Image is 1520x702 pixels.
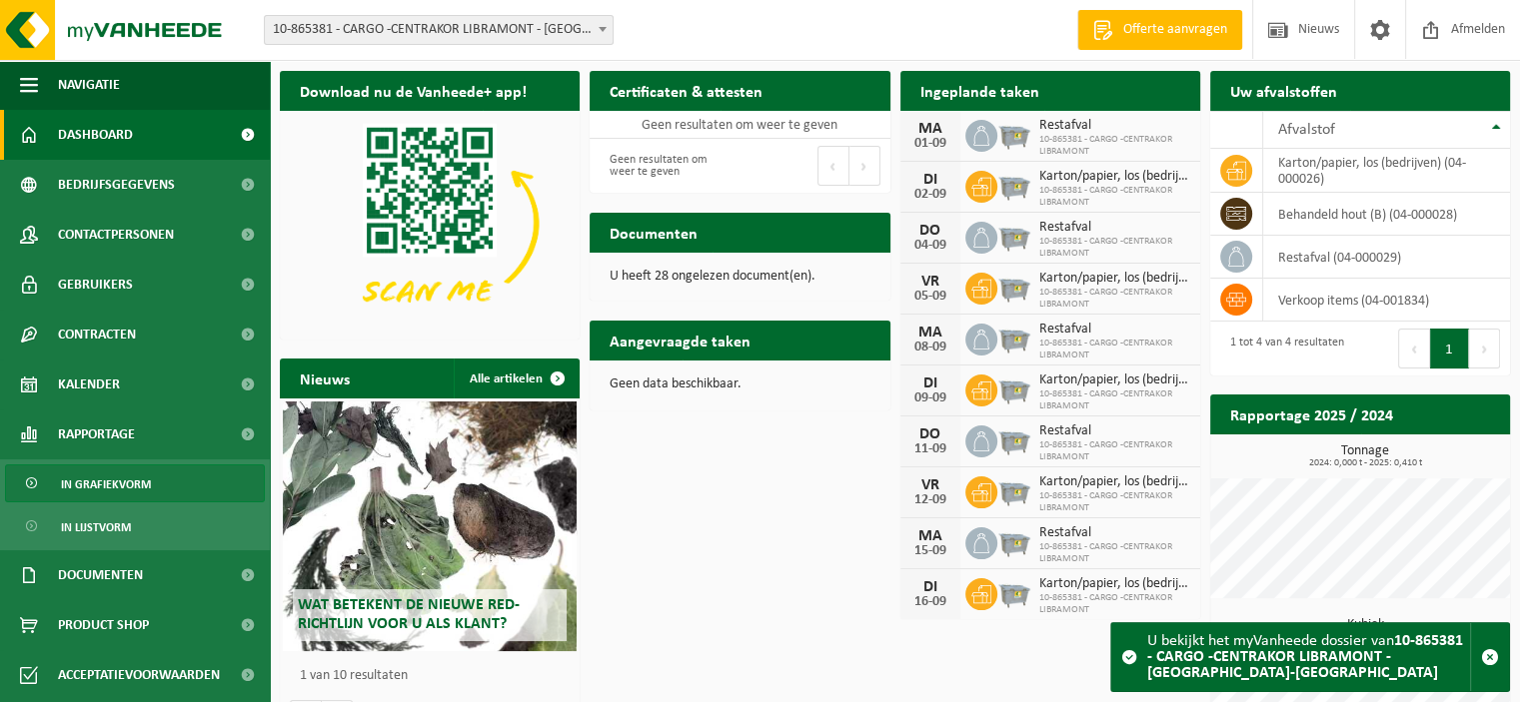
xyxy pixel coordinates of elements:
a: Bekijk rapportage [1361,433,1508,473]
div: MA [910,325,950,341]
td: karton/papier, los (bedrijven) (04-000026) [1263,149,1510,193]
span: 10-865381 - CARGO -CENTRAKOR LIBRAMONT [1039,439,1190,463]
span: Gebruikers [58,260,133,310]
span: Restafval [1039,220,1190,236]
button: Previous [817,146,849,186]
button: Next [1469,329,1500,368]
h2: Aangevraagde taken [590,321,770,359]
a: Offerte aanvragen [1077,10,1242,50]
div: 08-09 [910,341,950,354]
h2: Rapportage 2025 / 2024 [1210,394,1413,433]
span: 10-865381 - CARGO -CENTRAKOR LIBRAMONT [1039,236,1190,260]
div: 05-09 [910,290,950,304]
a: Alle artikelen [454,358,578,398]
div: DI [910,579,950,595]
td: Geen resultaten om weer te geven [590,111,889,139]
span: 10-865381 - CARGO -CENTRAKOR LIBRAMONT [1039,490,1190,514]
span: Offerte aanvragen [1118,20,1232,40]
div: DO [910,223,950,239]
p: U heeft 28 ongelezen document(en). [610,270,869,284]
span: Documenten [58,550,143,600]
a: Wat betekent de nieuwe RED-richtlijn voor u als klant? [283,401,577,651]
div: 15-09 [910,544,950,558]
div: 12-09 [910,493,950,507]
span: In lijstvorm [61,508,131,546]
h3: Tonnage [1220,444,1510,468]
span: In grafiekvorm [61,465,151,503]
img: WB-2500-GAL-GY-01 [997,473,1031,507]
img: WB-2500-GAL-GY-01 [997,117,1031,151]
span: 10-865381 - CARGO -CENTRAKOR LIBRAMONT [1039,185,1190,209]
span: Restafval [1039,525,1190,541]
span: 10-865381 - CARGO -CENTRAKOR LIBRAMONT - LIBRAMONT-CHEVIGNY [265,16,613,44]
div: 09-09 [910,391,950,405]
div: 04-09 [910,239,950,253]
span: Karton/papier, los (bedrijven) [1039,372,1190,388]
strong: 10-865381 - CARGO -CENTRAKOR LIBRAMONT - [GEOGRAPHIC_DATA]-[GEOGRAPHIC_DATA] [1147,633,1463,681]
div: 02-09 [910,188,950,202]
span: Rapportage [58,409,135,459]
div: MA [910,528,950,544]
div: DI [910,375,950,391]
span: Navigatie [58,60,120,110]
span: 10-865381 - CARGO -CENTRAKOR LIBRAMONT - LIBRAMONT-CHEVIGNY [264,15,614,45]
img: WB-2500-GAL-GY-01 [997,168,1031,202]
div: 11-09 [910,442,950,456]
span: Kalender [58,359,120,409]
h2: Nieuws [280,358,370,397]
div: DO [910,426,950,442]
span: 10-865381 - CARGO -CENTRAKOR LIBRAMONT [1039,134,1190,158]
h3: Kubiek [1220,618,1510,642]
span: Bedrijfsgegevens [58,160,175,210]
button: Previous [1398,329,1430,368]
span: Dashboard [58,110,133,160]
img: WB-2500-GAL-GY-01 [997,219,1031,253]
a: In lijstvorm [5,507,265,545]
img: WB-2500-GAL-GY-01 [997,321,1031,354]
img: Download de VHEPlus App [280,111,580,336]
div: Geen resultaten om weer te geven [600,144,730,188]
div: 01-09 [910,137,950,151]
h2: Certificaten & attesten [590,71,782,110]
span: Restafval [1039,423,1190,439]
div: DI [910,172,950,188]
button: 1 [1430,329,1469,368]
p: 1 van 10 resultaten [300,669,570,683]
span: Afvalstof [1278,122,1335,138]
span: 10-865381 - CARGO -CENTRAKOR LIBRAMONT [1039,287,1190,311]
td: verkoop items (04-001834) [1263,279,1510,322]
img: WB-2500-GAL-GY-01 [997,524,1031,558]
img: WB-2500-GAL-GY-01 [997,575,1031,609]
h2: Documenten [590,213,718,252]
div: U bekijkt het myVanheede dossier van [1147,623,1470,691]
h2: Ingeplande taken [900,71,1059,110]
span: 10-865381 - CARGO -CENTRAKOR LIBRAMONT [1039,592,1190,616]
span: Karton/papier, los (bedrijven) [1039,474,1190,490]
td: behandeld hout (B) (04-000028) [1263,193,1510,236]
span: Wat betekent de nieuwe RED-richtlijn voor u als klant? [298,597,520,632]
div: 16-09 [910,595,950,609]
h2: Uw afvalstoffen [1210,71,1357,110]
img: WB-2500-GAL-GY-01 [997,422,1031,456]
td: restafval (04-000029) [1263,236,1510,279]
span: Restafval [1039,118,1190,134]
span: Product Shop [58,600,149,650]
span: Contracten [58,310,136,359]
span: Karton/papier, los (bedrijven) [1039,169,1190,185]
span: Contactpersonen [58,210,174,260]
span: 10-865381 - CARGO -CENTRAKOR LIBRAMONT [1039,338,1190,361]
span: 2024: 0,000 t - 2025: 0,410 t [1220,458,1510,468]
a: In grafiekvorm [5,464,265,502]
img: WB-2500-GAL-GY-01 [997,270,1031,304]
button: Next [849,146,880,186]
div: MA [910,121,950,137]
div: 1 tot 4 van 4 resultaten [1220,327,1344,370]
span: Restafval [1039,322,1190,338]
div: VR [910,274,950,290]
span: 10-865381 - CARGO -CENTRAKOR LIBRAMONT [1039,388,1190,412]
div: VR [910,477,950,493]
span: 10-865381 - CARGO -CENTRAKOR LIBRAMONT [1039,541,1190,565]
p: Geen data beschikbaar. [610,377,869,391]
span: Karton/papier, los (bedrijven) [1039,271,1190,287]
img: WB-2500-GAL-GY-01 [997,371,1031,405]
